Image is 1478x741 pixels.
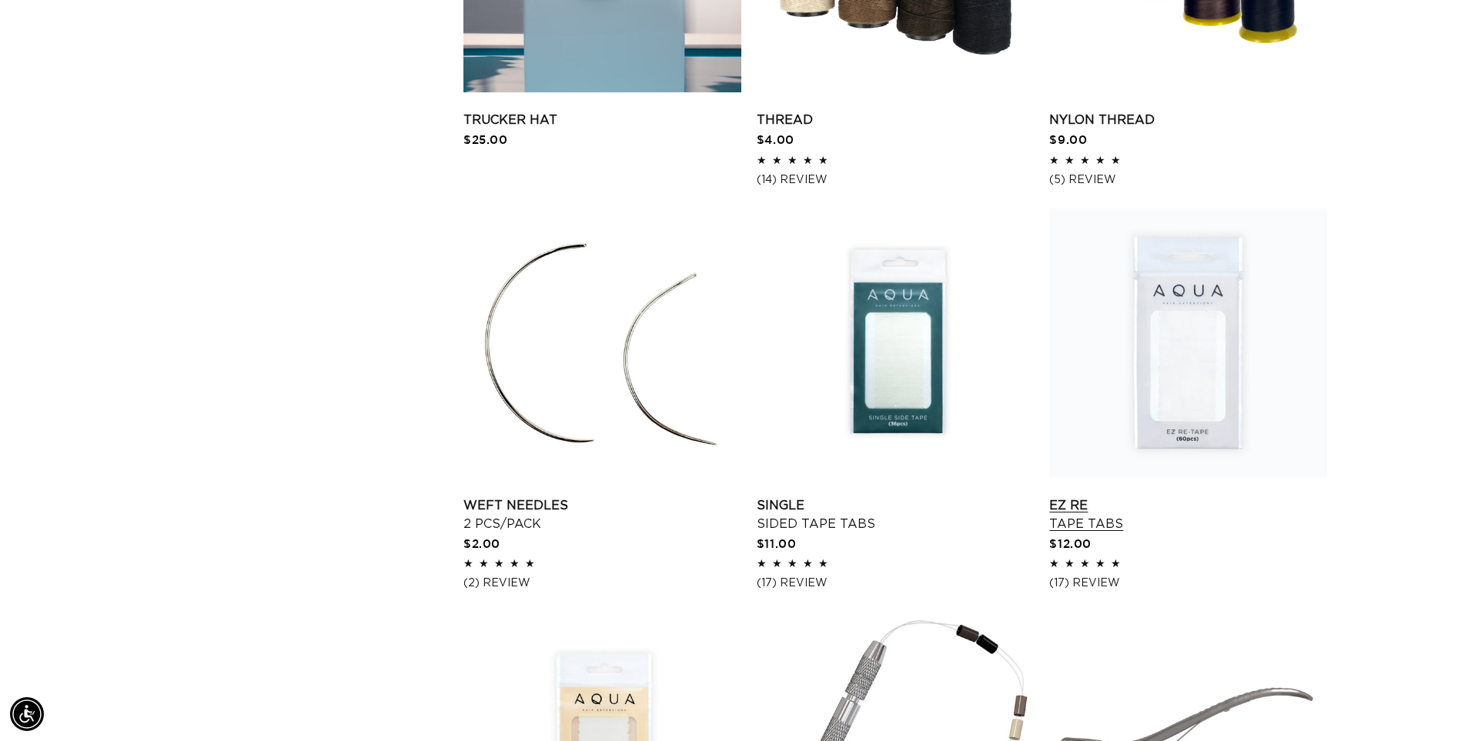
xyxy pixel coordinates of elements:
a: EZ Re Tape Tabs [1049,496,1327,533]
div: Accessibility Menu [10,697,44,731]
a: Thread [757,111,1035,129]
a: Nylon Thread [1049,111,1327,129]
a: Single Sided Tape Tabs [757,496,1035,533]
iframe: Chat Widget [1401,667,1478,741]
a: Trucker Hat [463,111,741,129]
a: Weft Needles 2 pcs/pack [463,496,741,533]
